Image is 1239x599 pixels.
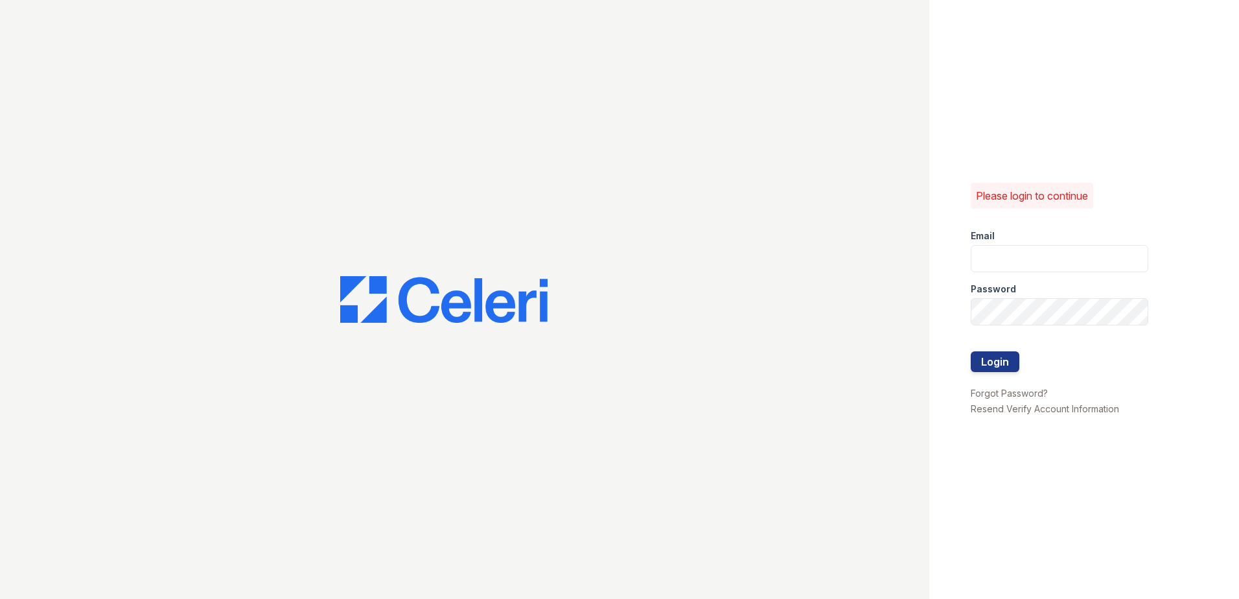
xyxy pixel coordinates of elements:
label: Email [971,229,995,242]
button: Login [971,351,1019,372]
label: Password [971,283,1016,296]
a: Resend Verify Account Information [971,403,1119,414]
img: CE_Logo_Blue-a8612792a0a2168367f1c8372b55b34899dd931a85d93a1a3d3e32e68fde9ad4.png [340,276,548,323]
p: Please login to continue [976,188,1088,204]
a: Forgot Password? [971,388,1048,399]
